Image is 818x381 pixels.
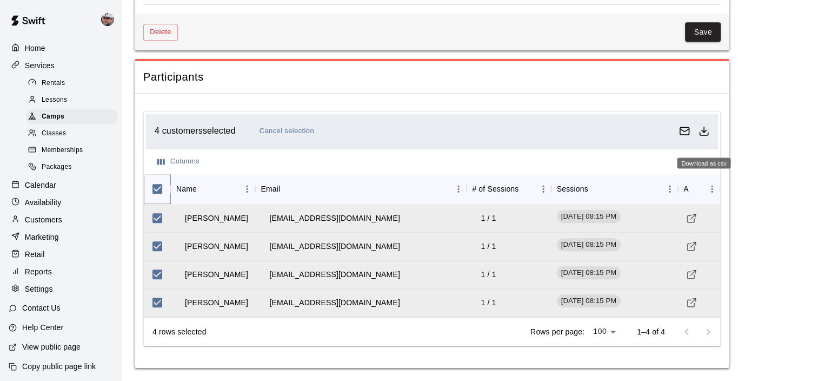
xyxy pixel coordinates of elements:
[42,145,83,156] span: Memberships
[239,181,255,197] button: Menu
[42,162,72,173] span: Packages
[261,204,408,233] td: [EMAIL_ADDRESS][DOMAIN_NAME]
[26,126,122,142] a: Classes
[261,288,408,317] td: [EMAIL_ADDRESS][DOMAIN_NAME]
[637,326,665,337] p: 1–4 of 4
[9,246,113,262] a: Retail
[9,229,113,245] a: Marketing
[176,288,257,317] td: [PERSON_NAME]
[588,181,603,196] button: Sort
[9,40,113,56] a: Home
[450,181,467,197] button: Menu
[678,174,720,204] div: Actions
[677,157,730,168] div: Download as csv
[557,174,588,204] div: Sessions
[689,181,704,196] button: Sort
[683,174,689,204] div: Actions
[675,121,694,141] button: Email customers
[176,260,257,289] td: [PERSON_NAME]
[26,109,122,126] a: Camps
[557,240,621,250] span: [DATE] 08:15 PM
[42,95,68,106] span: Lessons
[557,212,621,222] span: [DATE] 08:15 PM
[25,232,59,242] p: Marketing
[155,153,202,170] button: Select columns
[143,24,178,41] button: Delete
[257,123,317,140] button: Cancel selection
[280,181,295,196] button: Sort
[551,174,679,204] div: Sessions
[530,326,584,337] p: Rows per page:
[22,322,63,333] p: Help Center
[25,266,52,277] p: Reports
[9,194,113,211] a: Availability
[535,181,551,197] button: Menu
[9,264,113,280] a: Reports
[683,266,700,283] a: Visit customer profile
[26,76,117,91] div: Rentals
[26,75,122,91] a: Rentals
[589,324,620,339] div: 100
[26,109,117,124] div: Camps
[176,204,257,233] td: [PERSON_NAME]
[26,142,122,159] a: Memberships
[9,57,113,74] a: Services
[557,268,621,278] span: [DATE] 08:15 PM
[25,214,62,225] p: Customers
[518,181,534,196] button: Sort
[694,121,714,141] button: Download as csv
[472,232,504,261] td: 1 / 1
[25,43,45,54] p: Home
[26,143,117,158] div: Memberships
[101,13,114,26] img: Alec Silverman
[662,181,678,197] button: Menu
[25,180,56,190] p: Calendar
[261,232,408,261] td: [EMAIL_ADDRESS][DOMAIN_NAME]
[26,159,122,176] a: Packages
[9,281,113,297] a: Settings
[22,303,61,313] p: Contact Us
[472,260,504,289] td: 1 / 1
[557,296,621,306] span: [DATE] 08:15 PM
[22,341,81,352] p: View public page
[176,232,257,261] td: [PERSON_NAME]
[197,181,212,196] button: Sort
[683,294,700,311] a: Visit customer profile
[472,288,504,317] td: 1 / 1
[26,126,117,141] div: Classes
[25,197,62,208] p: Availability
[25,284,53,294] p: Settings
[472,204,504,233] td: 1 / 1
[685,22,721,42] button: Save
[467,174,551,204] div: # of Sessions
[25,249,45,260] p: Retail
[683,238,700,254] a: Visit customer profile
[26,91,122,108] a: Lessons
[152,326,207,337] div: 4 rows selected
[155,123,675,140] div: 4 customers selected
[143,70,721,84] span: Participants
[9,212,113,228] a: Customers
[261,260,408,289] td: [EMAIL_ADDRESS][DOMAIN_NAME]
[171,174,255,204] div: Name
[704,181,720,197] button: Menu
[42,111,64,122] span: Camps
[683,210,700,226] a: Visit customer profile
[176,174,197,204] div: Name
[22,361,96,372] p: Copy public page link
[9,177,113,193] a: Calendar
[26,160,117,175] div: Packages
[261,174,280,204] div: Email
[255,174,467,204] div: Email
[472,174,518,204] div: # of Sessions
[42,78,65,89] span: Rentals
[25,60,55,71] p: Services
